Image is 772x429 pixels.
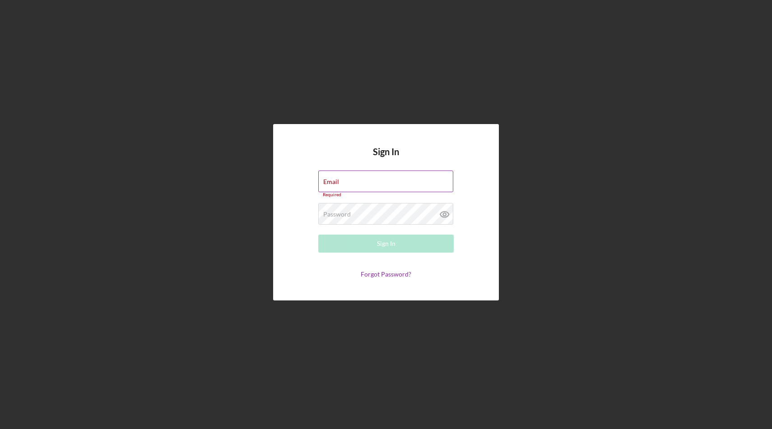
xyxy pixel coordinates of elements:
div: Required [318,192,454,198]
label: Email [323,178,339,185]
button: Sign In [318,235,454,253]
a: Forgot Password? [361,270,411,278]
h4: Sign In [373,147,399,171]
div: Sign In [377,235,395,253]
label: Password [323,211,351,218]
